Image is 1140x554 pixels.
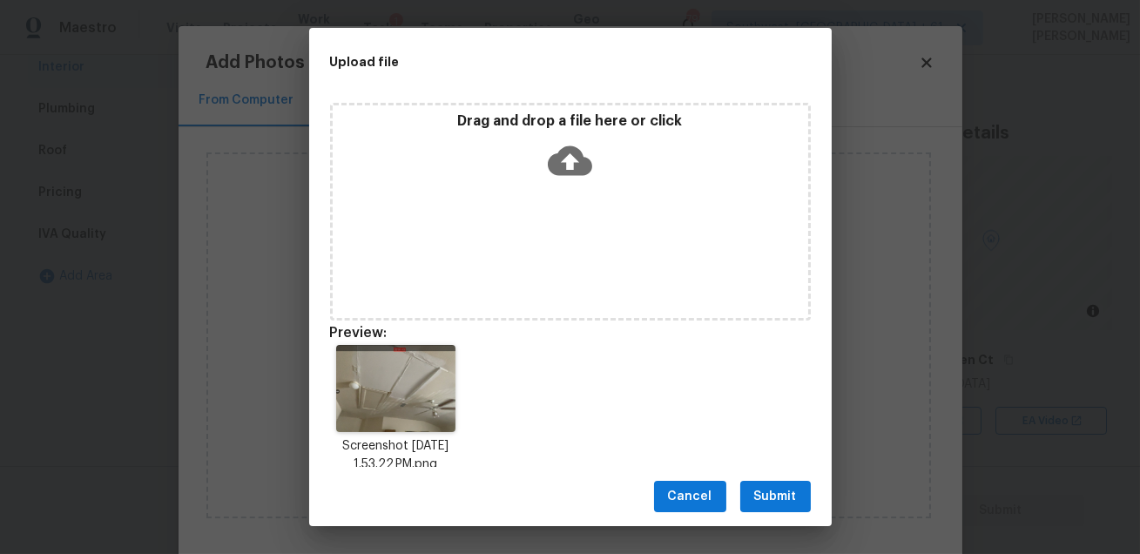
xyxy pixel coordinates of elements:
h2: Upload file [330,52,732,71]
button: Submit [740,481,811,513]
span: Submit [754,486,797,508]
img: D2s0fVpS6e6XAAAAAElFTkSuQmCC [336,345,455,432]
span: Cancel [668,486,712,508]
p: Drag and drop a file here or click [333,112,808,131]
p: Screenshot [DATE] 1.53.22 PM.png [330,437,462,474]
button: Cancel [654,481,726,513]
